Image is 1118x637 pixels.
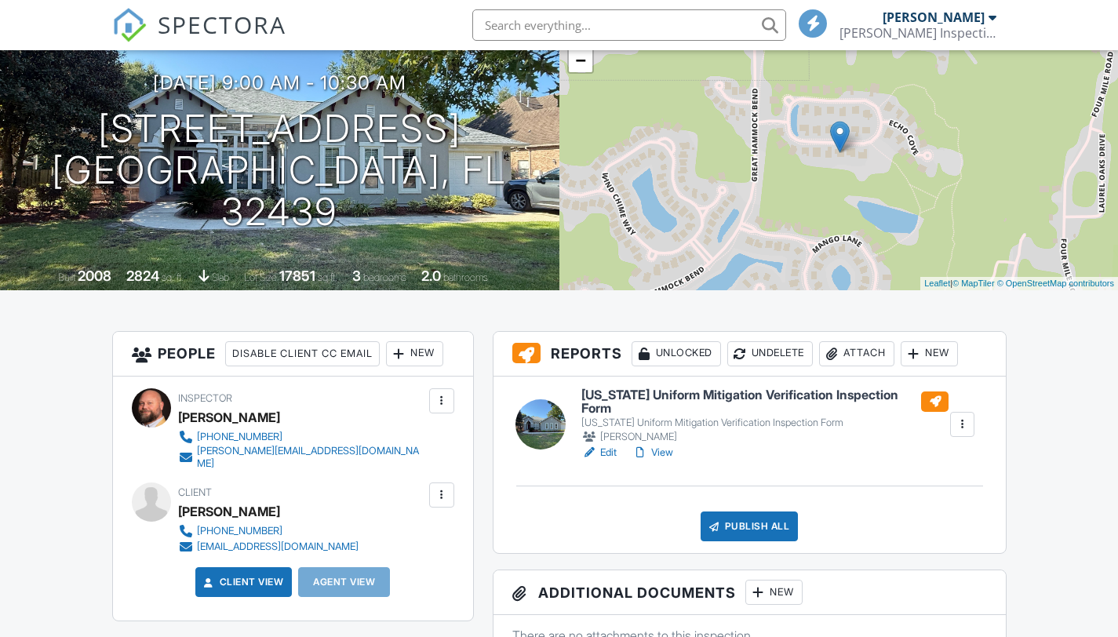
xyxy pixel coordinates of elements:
div: Dailey Inspections [839,25,996,41]
h3: People [113,332,473,377]
h1: [STREET_ADDRESS] [GEOGRAPHIC_DATA], FL 32439 [25,108,534,232]
div: [EMAIL_ADDRESS][DOMAIN_NAME] [197,541,359,553]
div: 2.0 [421,268,441,284]
h3: Additional Documents [493,570,1006,615]
h3: [DATE] 9:00 am - 10:30 am [153,72,406,93]
span: Client [178,486,212,498]
span: bathrooms [443,271,488,283]
img: The Best Home Inspection Software - Spectora [112,8,147,42]
div: [PERSON_NAME] [178,500,280,523]
div: Unlocked [632,341,721,366]
span: SPECTORA [158,8,286,41]
span: sq. ft. [162,271,184,283]
a: [PERSON_NAME][EMAIL_ADDRESS][DOMAIN_NAME] [178,445,425,470]
a: View [632,445,673,460]
a: [US_STATE] Uniform Mitigation Verification Inspection Form [US_STATE] Uniform Mitigation Verifica... [581,388,949,446]
a: SPECTORA [112,21,286,54]
div: 17851 [279,268,315,284]
a: Edit [581,445,617,460]
div: [PERSON_NAME][EMAIL_ADDRESS][DOMAIN_NAME] [197,445,425,470]
div: Publish All [701,511,799,541]
span: sq.ft. [318,271,337,283]
div: New [901,341,958,366]
div: Disable Client CC Email [225,341,380,366]
a: [PHONE_NUMBER] [178,429,425,445]
div: Attach [819,341,894,366]
a: [PHONE_NUMBER] [178,523,359,539]
a: Leaflet [924,278,950,288]
div: [PERSON_NAME] [883,9,985,25]
h6: [US_STATE] Uniform Mitigation Verification Inspection Form [581,388,949,416]
span: Lot Size [244,271,277,283]
div: Undelete [727,341,813,366]
a: Zoom out [569,49,592,72]
a: © MapTiler [952,278,995,288]
div: [PHONE_NUMBER] [197,431,282,443]
a: [EMAIL_ADDRESS][DOMAIN_NAME] [178,539,359,555]
div: [PERSON_NAME] [581,429,949,445]
div: 3 [352,268,361,284]
a: Client View [201,574,284,590]
span: slab [212,271,229,283]
div: 2008 [78,268,111,284]
div: [US_STATE] Uniform Mitigation Verification Inspection Form [581,417,949,429]
input: Search everything... [472,9,786,41]
div: [PHONE_NUMBER] [197,525,282,537]
a: © OpenStreetMap contributors [997,278,1114,288]
div: | [920,277,1118,290]
span: Built [58,271,75,283]
span: bedrooms [363,271,406,283]
div: New [745,580,803,605]
h3: Reports [493,332,1006,377]
div: 2824 [126,268,159,284]
div: New [386,341,443,366]
div: [PERSON_NAME] [178,406,280,429]
span: Inspector [178,392,232,404]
